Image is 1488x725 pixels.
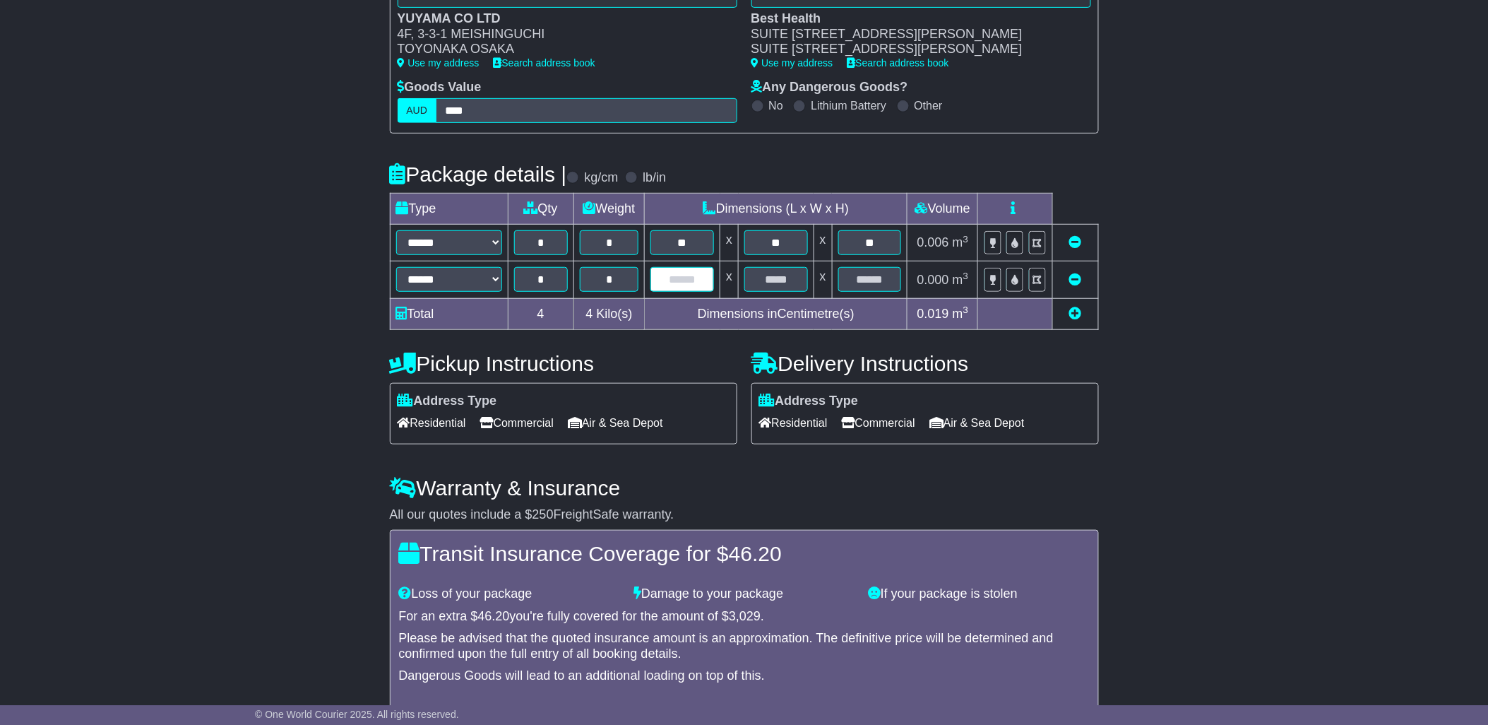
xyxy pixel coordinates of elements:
[480,412,554,434] span: Commercial
[398,98,437,123] label: AUD
[917,235,949,249] span: 0.006
[1069,235,1082,249] a: Remove this item
[390,476,1099,500] h4: Warranty & Insurance
[917,307,949,321] span: 0.019
[399,542,1090,565] h4: Transit Insurance Coverage for $
[751,352,1099,375] h4: Delivery Instructions
[1069,273,1082,287] a: Remove this item
[862,587,1097,602] div: If your package is stolen
[953,273,969,287] span: m
[398,412,466,434] span: Residential
[390,298,508,329] td: Total
[842,412,915,434] span: Commercial
[398,42,723,57] div: TOYONAKA OSAKA
[398,57,480,69] a: Use my address
[568,412,663,434] span: Air & Sea Depot
[508,194,573,225] td: Qty
[399,609,1090,625] div: For an extra $ you're fully covered for the amount of $ .
[494,57,595,69] a: Search address book
[907,194,978,225] td: Volume
[963,271,969,281] sup: 3
[390,352,737,375] h4: Pickup Instructions
[478,609,510,623] span: 46.20
[390,163,567,186] h4: Package details |
[398,11,723,27] div: YUYAMA CO LTD
[847,57,949,69] a: Search address book
[532,507,554,521] span: 250
[398,27,723,42] div: 4F, 3-3-1 MEISHINGUCHI
[626,587,862,602] div: Damage to your package
[392,587,627,602] div: Loss of your package
[720,225,739,261] td: x
[573,194,645,225] td: Weight
[645,194,907,225] td: Dimensions (L x W x H)
[508,298,573,329] td: 4
[963,305,969,315] sup: 3
[720,261,739,298] td: x
[759,394,859,409] label: Address Type
[585,307,593,321] span: 4
[1069,307,1082,321] a: Add new item
[398,394,497,409] label: Address Type
[751,42,1077,57] div: SUITE [STREET_ADDRESS][PERSON_NAME]
[915,99,943,112] label: Other
[759,412,828,434] span: Residential
[751,11,1077,27] div: Best Health
[953,235,969,249] span: m
[751,80,908,95] label: Any Dangerous Goods?
[814,261,832,298] td: x
[917,273,949,287] span: 0.000
[729,609,761,623] span: 3,029
[573,298,645,329] td: Kilo(s)
[398,80,482,95] label: Goods Value
[584,170,618,186] label: kg/cm
[399,631,1090,661] div: Please be advised that the quoted insurance amount is an approximation. The definitive price will...
[399,668,1090,684] div: Dangerous Goods will lead to an additional loading on top of this.
[390,194,508,225] td: Type
[643,170,666,186] label: lb/in
[814,225,832,261] td: x
[390,507,1099,523] div: All our quotes include a $ FreightSafe warranty.
[751,57,833,69] a: Use my address
[729,542,782,565] span: 46.20
[953,307,969,321] span: m
[751,27,1077,42] div: SUITE [STREET_ADDRESS][PERSON_NAME]
[811,99,886,112] label: Lithium Battery
[963,234,969,244] sup: 3
[929,412,1025,434] span: Air & Sea Depot
[769,99,783,112] label: No
[645,298,907,329] td: Dimensions in Centimetre(s)
[255,709,459,720] span: © One World Courier 2025. All rights reserved.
